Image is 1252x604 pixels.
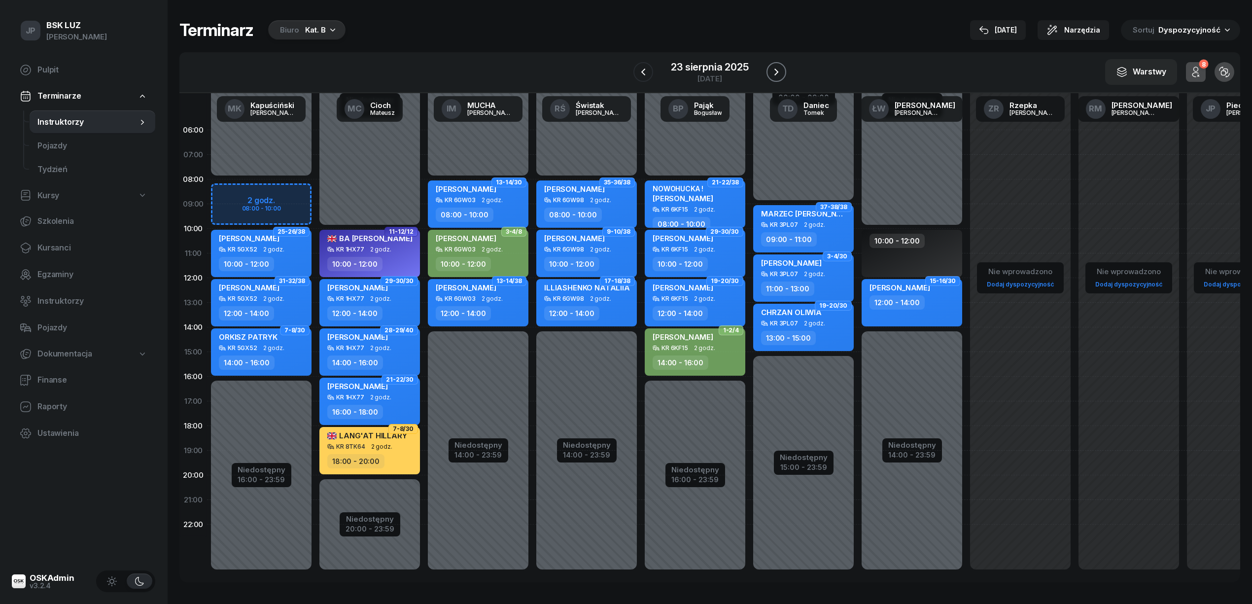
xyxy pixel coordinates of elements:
div: KR 6KF15 [661,206,688,213]
button: Niedostępny14:00 - 23:59 [454,439,502,461]
span: TD [782,105,794,113]
span: 2 godz. [263,246,284,253]
div: 12:00 - 14:00 [544,306,599,320]
a: Dodaj dyspozycyjność [983,279,1058,290]
span: Pojazdy [37,140,147,152]
span: Narzędzia [1064,24,1100,36]
span: [PERSON_NAME] [653,194,713,203]
span: [PERSON_NAME] [653,332,713,342]
a: Tydzień [30,158,155,181]
span: 25-26/38 [278,231,305,233]
span: Ustawienia [37,427,147,440]
span: [PERSON_NAME] [327,283,388,292]
div: [PERSON_NAME] [576,109,623,116]
a: Ustawienia [12,422,155,445]
a: RŚŚwistak[PERSON_NAME] [542,96,631,122]
span: 2 godz. [590,295,611,302]
div: Niedostępny [671,466,719,473]
div: 10:00 - 12:00 [869,234,925,248]
div: BSK LUZ [46,21,107,30]
div: 10:00 - 12:00 [327,257,383,271]
span: 9-10/38 [607,231,630,233]
span: Pojazdy [37,321,147,334]
button: Warstwy [1105,59,1177,85]
div: Mateusz [370,109,395,116]
div: Niedostępny [454,441,502,449]
div: 14:00 - 23:59 [454,449,502,459]
a: Szkolenia [12,210,155,233]
span: 2 godz. [694,345,715,352]
span: 2 godz. [482,197,503,204]
div: Tomek [803,109,829,116]
div: [PERSON_NAME] [250,109,298,116]
a: ŁW[PERSON_NAME][PERSON_NAME] [861,96,963,122]
div: KR 3PL07 [770,221,798,228]
div: 10:00 [179,216,207,241]
div: [PERSON_NAME] [46,31,107,43]
div: 07:00 [179,142,207,167]
a: ZRRzepka[PERSON_NAME] [976,96,1065,122]
div: 18:00 - 20:00 [327,454,384,468]
span: MC [348,105,362,113]
div: KR 6GW03 [445,246,476,252]
div: Niedostępny [780,454,828,461]
div: Niedostępny [346,515,394,523]
span: 15-16/30 [930,280,956,282]
span: Dokumentacja [37,348,92,360]
a: Egzaminy [12,263,155,286]
div: 12:00 - 14:00 [219,306,274,320]
div: 14:00 - 23:59 [563,449,611,459]
div: 15:00 - 23:59 [780,461,828,471]
div: 11:00 - 13:00 [761,282,814,296]
div: 12:00 - 14:00 [436,306,491,320]
button: Narzędzia [1038,20,1109,40]
span: 3-4/30 [827,255,847,257]
div: KR 6GW98 [553,197,584,203]
button: Nie wprowadzonoDodaj dyspozycyjność [983,263,1058,292]
div: Kapuściński [250,102,298,109]
span: 2 godz. [694,206,715,213]
span: IM [447,105,457,113]
a: Finanse [12,368,155,392]
span: Kursanci [37,242,147,254]
span: 37-38/38 [820,206,847,208]
div: Pająk [694,102,722,109]
a: TDDaniecTomek [770,96,836,122]
span: 2 godz. [371,443,392,450]
span: [PERSON_NAME] [653,283,713,292]
div: Warstwy [1116,66,1166,78]
span: Pulpit [37,64,147,76]
a: Terminarze [12,85,155,107]
a: Instruktorzy [30,110,155,134]
span: 2 godz. [694,246,715,253]
a: Kursanci [12,236,155,260]
button: Niedostępny14:00 - 23:59 [563,439,611,461]
div: Biuro [280,24,299,36]
div: 06:00 [179,118,207,142]
span: 7-8/30 [284,329,305,331]
a: Raporty [12,395,155,419]
button: Niedostępny15:00 - 23:59 [780,452,828,473]
div: 08:00 - 10:00 [436,208,493,222]
div: [DATE] [671,75,748,82]
div: KR 8TK64 [336,443,365,450]
span: MARZEC [PERSON_NAME] [761,209,856,218]
span: 2 godz. [370,295,391,302]
div: 19:00 [179,438,207,463]
a: Pojazdy [12,316,155,340]
span: CHRZAN OLIWIA [761,308,822,317]
a: MKKapuściński[PERSON_NAME] [217,96,306,122]
div: Nie wprowadzono [983,265,1058,278]
div: Niedostępny [238,466,285,473]
div: 8 [1199,60,1208,69]
span: Instruktorzy [37,295,147,308]
a: BPPająkBogusław [661,96,730,122]
div: 13:00 - 15:00 [761,331,816,345]
a: Pojazdy [30,134,155,158]
div: Świstak [576,102,623,109]
span: [PERSON_NAME] [436,234,496,243]
div: 16:00 - 23:59 [238,473,285,484]
span: 2 godz. [482,295,503,302]
span: 19-20/30 [711,280,739,282]
span: [PERSON_NAME] [653,234,713,243]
